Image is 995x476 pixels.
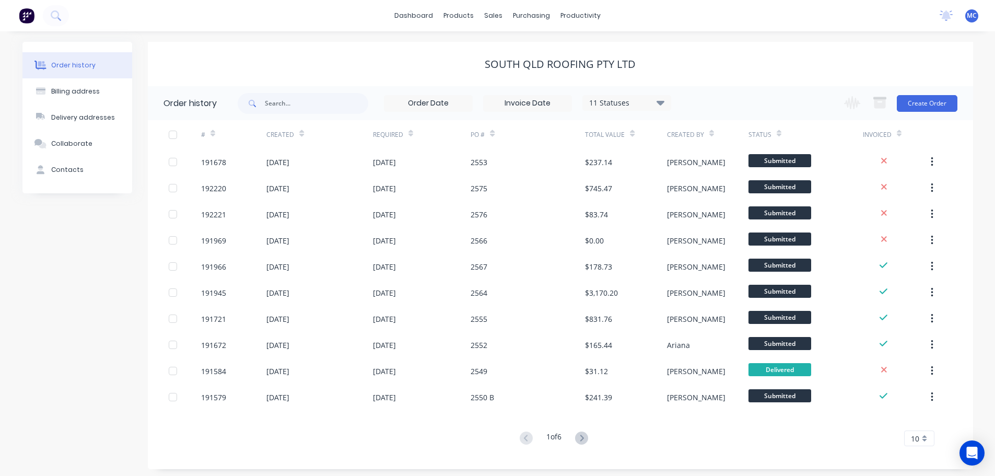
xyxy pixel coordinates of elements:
div: [DATE] [373,235,396,246]
div: products [438,8,479,24]
div: $237.14 [585,157,612,168]
div: [PERSON_NAME] [667,366,725,377]
div: Invoiced [863,130,892,140]
div: [DATE] [266,314,289,324]
input: Order Date [384,96,472,111]
div: 191678 [201,157,226,168]
div: [PERSON_NAME] [667,209,725,220]
div: $178.73 [585,261,612,272]
span: Submitted [748,233,811,246]
div: [DATE] [373,157,396,168]
div: 191672 [201,340,226,351]
div: 2575 [471,183,487,194]
div: [PERSON_NAME] [667,261,725,272]
span: Submitted [748,311,811,324]
div: 191721 [201,314,226,324]
div: [DATE] [266,209,289,220]
div: sales [479,8,508,24]
div: [DATE] [266,287,289,298]
div: Created [266,130,294,140]
div: 2567 [471,261,487,272]
div: # [201,120,266,149]
div: [DATE] [373,340,396,351]
div: $31.12 [585,366,608,377]
span: Submitted [748,259,811,272]
div: 2555 [471,314,487,324]
div: Order history [51,61,96,70]
div: [DATE] [266,261,289,272]
div: purchasing [508,8,555,24]
div: [DATE] [373,366,396,377]
div: 2552 [471,340,487,351]
div: Ariana [667,340,690,351]
input: Invoice Date [484,96,571,111]
div: [PERSON_NAME] [667,183,725,194]
div: Contacts [51,165,84,175]
div: productivity [555,8,606,24]
div: PO # [471,130,485,140]
div: [PERSON_NAME] [667,235,725,246]
div: 2550 B [471,392,494,403]
div: Status [748,130,771,140]
div: [PERSON_NAME] [667,157,725,168]
div: Required [373,120,471,149]
a: dashboard [389,8,438,24]
div: 191966 [201,261,226,272]
div: $0.00 [585,235,604,246]
div: Open Intercom Messenger [959,440,985,466]
div: Collaborate [51,139,92,148]
div: Total Value [585,120,666,149]
div: $83.74 [585,209,608,220]
div: SOUTH QLD ROOFING PTY LTD [485,58,636,71]
div: [DATE] [373,183,396,194]
div: [DATE] [373,209,396,220]
div: [DATE] [266,235,289,246]
div: [DATE] [266,392,289,403]
div: 191945 [201,287,226,298]
div: Billing address [51,87,100,96]
div: # [201,130,205,140]
div: [DATE] [266,157,289,168]
div: 192220 [201,183,226,194]
div: [DATE] [266,340,289,351]
div: $3,170.20 [585,287,618,298]
div: PO # [471,120,585,149]
input: Search... [265,93,368,114]
span: 10 [911,433,919,444]
button: Create Order [897,95,957,112]
div: [PERSON_NAME] [667,392,725,403]
div: [PERSON_NAME] [667,287,725,298]
div: Required [373,130,403,140]
div: [PERSON_NAME] [667,314,725,324]
img: Factory [19,8,34,24]
span: Submitted [748,154,811,167]
div: [DATE] [373,287,396,298]
div: 2566 [471,235,487,246]
span: Submitted [748,337,811,350]
div: Order history [163,97,217,110]
div: 2553 [471,157,487,168]
div: 191584 [201,366,226,377]
button: Billing address [22,78,132,105]
div: [DATE] [373,261,396,272]
div: 11 Statuses [583,97,671,109]
div: [DATE] [266,366,289,377]
span: Delivered [748,363,811,376]
div: 191579 [201,392,226,403]
div: $241.39 [585,392,612,403]
span: Submitted [748,206,811,219]
div: 192221 [201,209,226,220]
div: Created By [667,130,704,140]
div: Created [266,120,372,149]
div: Total Value [585,130,625,140]
span: Submitted [748,180,811,193]
div: Delivery addresses [51,113,115,122]
div: [DATE] [266,183,289,194]
div: 191969 [201,235,226,246]
div: 2549 [471,366,487,377]
div: 2576 [471,209,487,220]
div: $745.47 [585,183,612,194]
button: Order history [22,52,132,78]
div: Status [748,120,863,149]
span: Submitted [748,285,811,298]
